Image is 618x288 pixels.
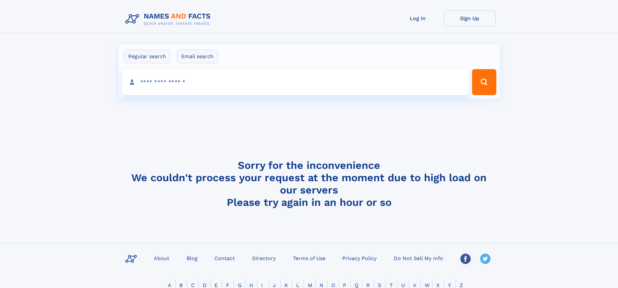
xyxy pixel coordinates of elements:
h4: Sorry for the inconvenience We couldn't process your request at the moment due to high load on ou... [123,159,496,208]
a: Contact [212,253,237,263]
a: Terms of Use [290,253,328,263]
input: search input [122,69,469,95]
a: Privacy Policy [340,253,379,263]
a: Log In [392,10,444,26]
button: Search Button [472,69,496,95]
a: Blog [184,253,200,263]
img: Facebook [460,254,471,264]
a: About [151,253,172,263]
a: Directory [249,253,278,263]
a: Sign Up [444,10,496,26]
label: Regular search [124,50,170,63]
img: Twitter [480,254,491,264]
label: Email search [177,50,218,63]
img: Logo Names and Facts [123,10,216,28]
a: Do Not Sell My Info [391,253,446,263]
